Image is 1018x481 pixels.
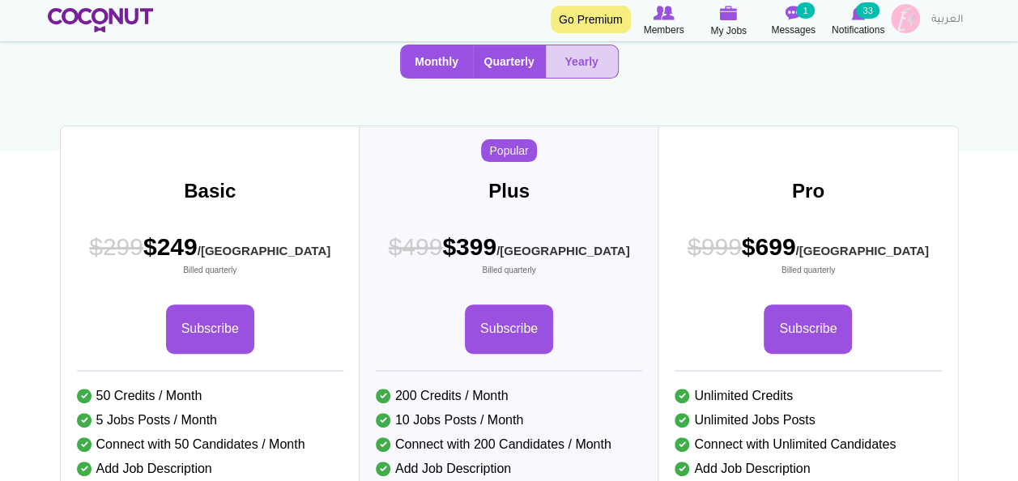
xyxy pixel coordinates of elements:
[710,23,747,39] span: My Jobs
[89,230,330,276] span: $249
[551,6,631,33] a: Go Premium
[465,304,553,354] a: Subscribe
[77,408,343,432] li: 5 Jobs Posts / Month
[856,2,879,19] small: 33
[376,457,642,481] li: Add Job Description
[481,139,536,162] span: Popular
[401,45,473,78] button: Monthly
[389,230,630,276] span: $399
[851,6,865,20] img: Notifications
[653,6,674,20] img: Browse Members
[675,457,941,481] li: Add Job Description
[473,45,546,78] button: Quarterly
[61,181,360,202] h3: Basic
[658,181,957,202] h3: Pro
[795,244,928,258] sub: /[GEOGRAPHIC_DATA]
[198,244,330,258] sub: /[GEOGRAPHIC_DATA]
[89,265,330,276] small: Billed quarterly
[376,432,642,457] li: Connect with 200 Candidates / Month
[720,6,738,20] img: My Jobs
[643,22,684,38] span: Members
[832,22,884,38] span: Notifications
[48,8,154,32] img: Home
[696,4,761,39] a: My Jobs My Jobs
[389,265,630,276] small: Billed quarterly
[496,244,629,258] sub: /[GEOGRAPHIC_DATA]
[632,4,696,38] a: Browse Members Members
[376,408,642,432] li: 10 Jobs Posts / Month
[923,4,971,36] a: العربية
[166,304,254,354] a: Subscribe
[688,233,742,260] span: $999
[675,432,941,457] li: Connect with Unlimited Candidates
[764,304,852,354] a: Subscribe
[771,22,816,38] span: Messages
[89,233,143,260] span: $299
[675,408,941,432] li: Unlimited Jobs Posts
[761,4,826,38] a: Messages Messages 1
[77,432,343,457] li: Connect with 50 Candidates / Month
[546,45,618,78] button: Yearly
[675,384,941,408] li: Unlimited Credits
[77,384,343,408] li: 50 Credits / Month
[360,181,658,202] h3: Plus
[389,233,443,260] span: $499
[796,2,814,19] small: 1
[826,4,891,38] a: Notifications Notifications 33
[376,384,642,408] li: 200 Credits / Month
[786,6,802,20] img: Messages
[688,230,929,276] span: $699
[77,457,343,481] li: Add Job Description
[688,265,929,276] small: Billed quarterly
